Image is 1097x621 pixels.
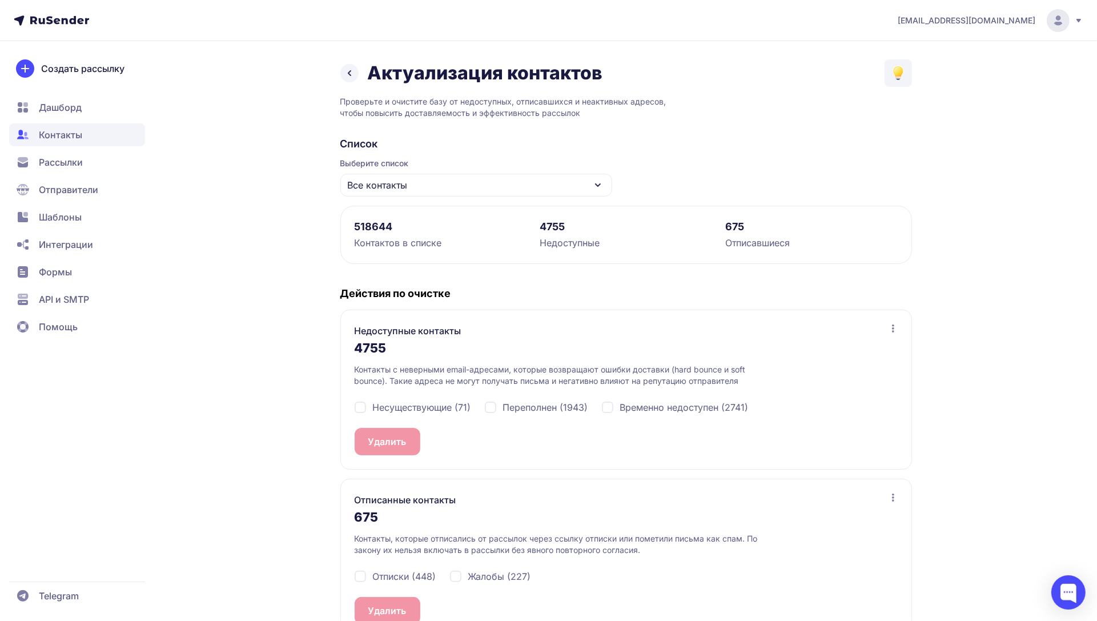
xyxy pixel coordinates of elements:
[540,236,712,250] div: Недоступные
[368,62,603,85] h1: Актуализация контактов
[39,155,83,169] span: Рассылки
[9,584,145,607] a: Telegram
[355,220,527,234] div: 518644
[355,364,780,387] p: Контакты с неверными email-адресами, которые возвращают ошибки доставки (hard bounce и soft bounc...
[355,324,461,338] h3: Недоступные контакты
[355,236,527,250] div: Контактов в списке
[373,400,471,414] span: Несуществующие (71)
[39,128,82,142] span: Контакты
[726,236,898,250] div: Отписавшиеся
[39,238,93,251] span: Интеграции
[355,533,780,556] p: Контакты, которые отписались от рассылок через ссылку отписки или пометили письма как спам. По за...
[340,158,612,169] span: Выберите список
[39,101,82,114] span: Дашборд
[39,183,98,197] span: Отправители
[620,400,749,414] span: Временно недоступен (2741)
[726,220,898,234] div: 675
[39,293,89,306] span: API и SMTP
[39,210,82,224] span: Шаблоны
[39,589,79,603] span: Telegram
[39,265,72,279] span: Формы
[540,220,712,234] div: 4755
[503,400,588,414] span: Переполнен (1943)
[373,570,436,583] span: Отписки (448)
[355,493,456,507] h3: Отписанные контакты
[340,137,912,151] h2: Список
[39,320,78,334] span: Помощь
[468,570,531,583] span: Жалобы (227)
[898,15,1035,26] span: [EMAIL_ADDRESS][DOMAIN_NAME]
[340,96,912,119] p: Проверьте и очистите базу от недоступных, отписавшихся и неактивных адресов, чтобы повысить доста...
[355,338,898,364] div: 4755
[340,287,912,301] h4: Действия по очистке
[355,507,898,533] div: 675
[41,62,124,75] span: Создать рассылку
[348,178,408,192] span: Все контакты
